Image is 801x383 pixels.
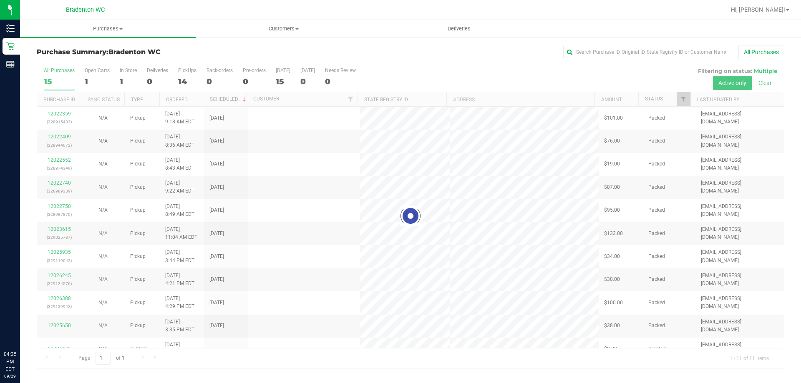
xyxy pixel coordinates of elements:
inline-svg: Inventory [6,24,15,33]
span: Hi, [PERSON_NAME]! [731,6,785,13]
input: Search Purchase ID, Original ID, State Registry ID or Customer Name... [563,46,730,58]
inline-svg: Retail [6,42,15,50]
a: Customers [196,20,371,38]
span: Deliveries [436,25,482,33]
iframe: Resource center [8,316,33,341]
span: Bradenton WC [108,48,161,56]
h3: Purchase Summary: [37,48,286,56]
inline-svg: Reports [6,60,15,68]
span: Customers [196,25,371,33]
p: 09/29 [4,373,16,379]
button: All Purchases [738,45,784,59]
p: 04:35 PM EDT [4,350,16,373]
span: Bradenton WC [66,6,105,13]
span: Purchases [20,25,196,33]
a: Deliveries [371,20,547,38]
a: Purchases [20,20,196,38]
